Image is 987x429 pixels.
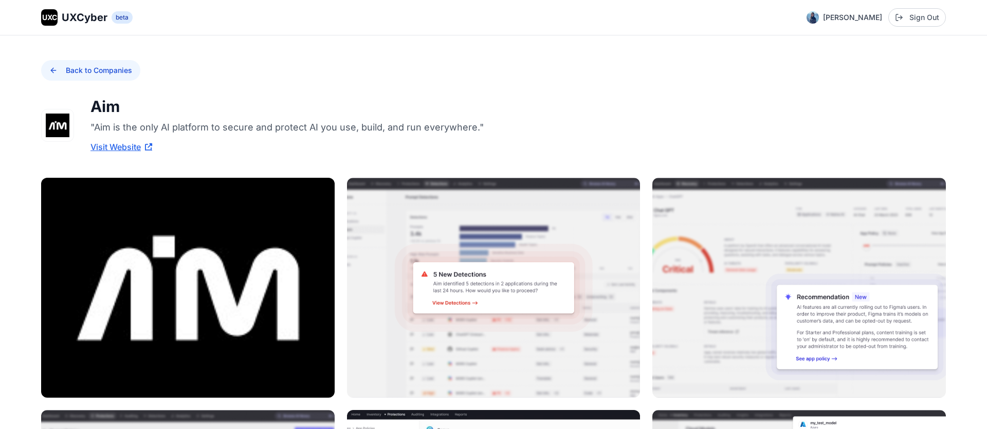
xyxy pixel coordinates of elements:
p: "Aim is the only AI platform to secure and protect AI you use, build, and run everywhere." [90,120,502,135]
img: Aim image 1 [41,178,335,398]
span: [PERSON_NAME] [823,12,882,23]
a: UXCUXCyberbeta [41,9,133,26]
button: Back to Companies [41,60,140,81]
span: beta [112,11,133,24]
span: UXCyber [62,10,107,25]
img: Aim logo [42,109,74,141]
img: Profile [807,11,819,24]
button: Sign Out [888,8,946,27]
a: Visit Website [90,141,152,153]
a: Back to Companies [41,66,140,77]
h1: Aim [90,97,502,116]
img: Aim image 3 [652,178,946,398]
span: UXC [42,12,57,23]
img: Aim image 2 [347,178,641,398]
